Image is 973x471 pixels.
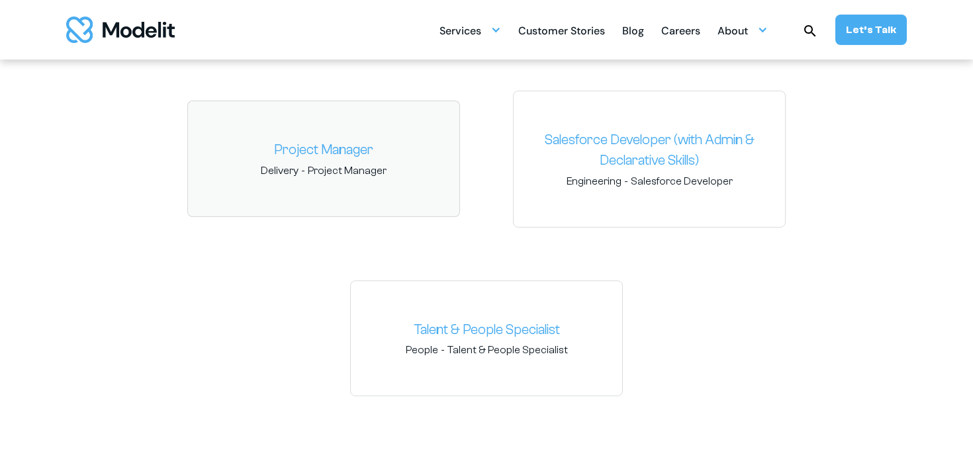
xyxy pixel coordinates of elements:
[447,343,568,357] span: Talent & People Specialist
[567,174,622,189] span: Engineering
[361,320,612,341] a: Talent & People Specialist
[661,17,700,43] a: Careers
[622,17,644,43] a: Blog
[718,17,768,43] div: About
[524,130,774,171] a: Salesforce Developer (with Admin & Declarative Skills)
[66,17,175,43] img: modelit logo
[199,163,449,178] span: -
[631,174,733,189] span: Salesforce Developer
[518,17,605,43] a: Customer Stories
[66,17,175,43] a: home
[622,19,644,45] div: Blog
[835,15,907,45] a: Let’s Talk
[440,19,481,45] div: Services
[661,19,700,45] div: Careers
[261,163,299,178] span: Delivery
[308,163,387,178] span: Project Manager
[361,343,612,357] span: -
[406,343,438,357] span: People
[440,17,501,43] div: Services
[846,22,896,37] div: Let’s Talk
[718,19,748,45] div: About
[199,140,449,161] a: Project Manager
[518,19,605,45] div: Customer Stories
[524,174,774,189] span: -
